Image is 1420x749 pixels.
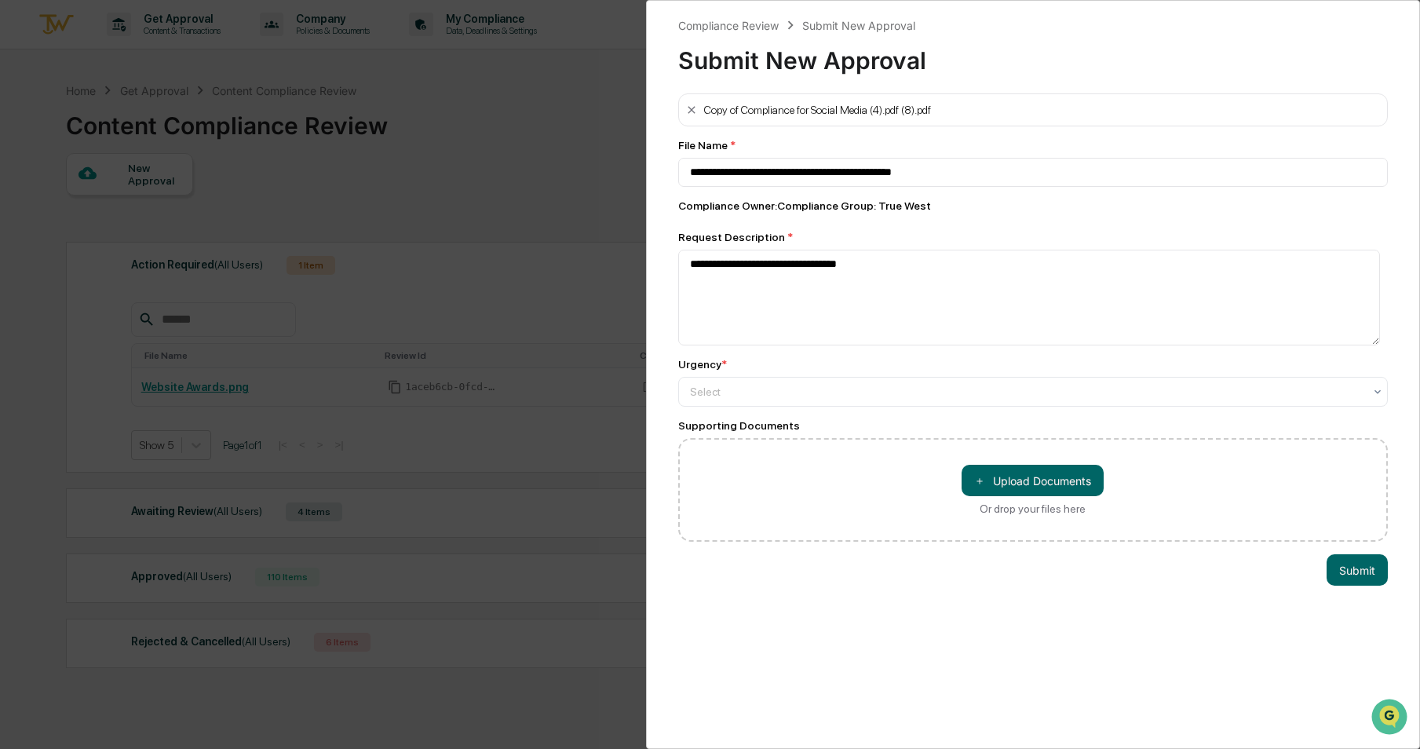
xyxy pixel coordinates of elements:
[31,228,99,243] span: Data Lookup
[1370,697,1412,740] iframe: Open customer support
[16,33,286,58] p: How can we help?
[156,266,190,278] span: Pylon
[1327,554,1388,586] button: Submit
[114,199,126,212] div: 🗄️
[678,34,1389,75] div: Submit New Approval
[678,231,1389,243] div: Request Description
[16,199,28,212] div: 🖐️
[962,465,1104,496] button: Or drop your files here
[678,199,1389,212] div: Compliance Owner : Compliance Group: True West
[53,136,199,148] div: We're available if you need us!
[16,229,28,242] div: 🔎
[53,120,257,136] div: Start new chat
[704,104,931,116] div: Copy of Compliance for Social Media (4).pdf (8).pdf
[16,120,44,148] img: 1746055101610-c473b297-6a78-478c-a979-82029cc54cd1
[130,198,195,214] span: Attestations
[802,19,915,32] div: Submit New Approval
[31,198,101,214] span: Preclearance
[267,125,286,144] button: Start new chat
[980,502,1086,515] div: Or drop your files here
[678,139,1389,152] div: File Name
[974,473,985,488] span: ＋
[9,221,105,250] a: 🔎Data Lookup
[678,19,779,32] div: Compliance Review
[678,419,1389,432] div: Supporting Documents
[111,265,190,278] a: Powered byPylon
[9,192,108,220] a: 🖐️Preclearance
[41,71,259,88] input: Clear
[108,192,201,220] a: 🗄️Attestations
[678,358,727,371] div: Urgency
